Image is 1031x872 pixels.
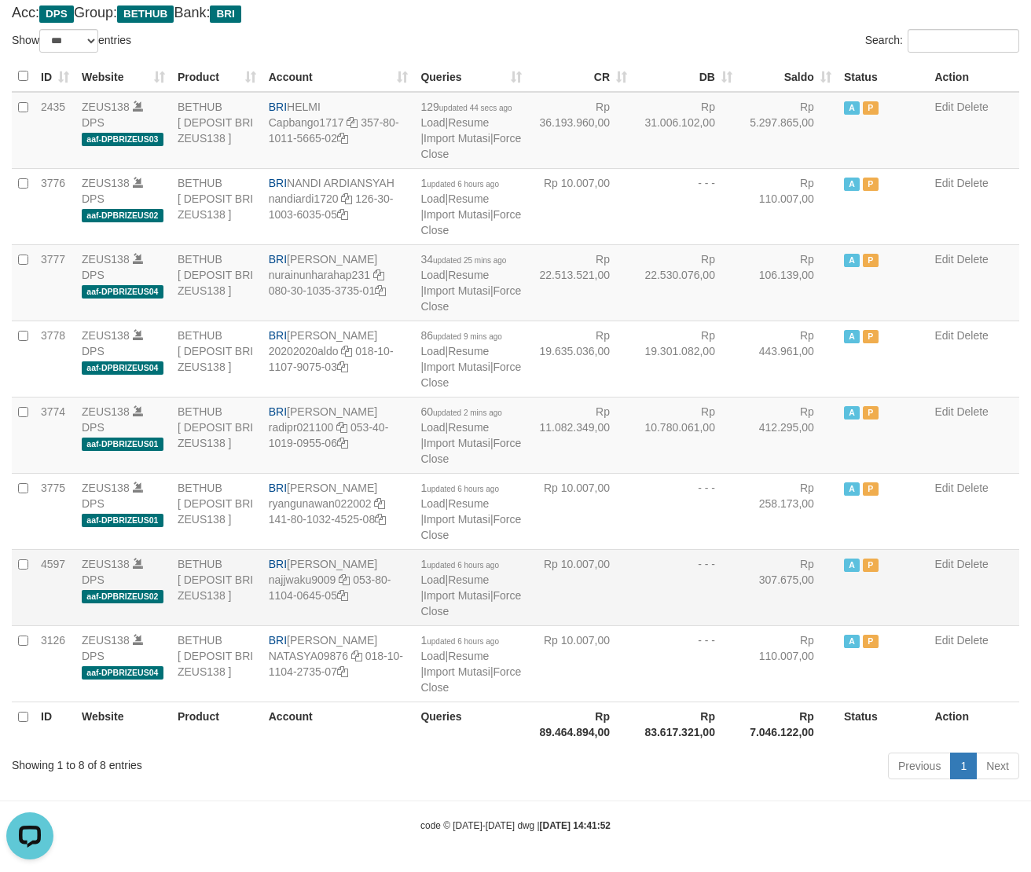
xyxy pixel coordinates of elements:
a: Resume [448,345,489,357]
a: Edit [934,482,953,494]
td: - - - [633,549,739,625]
th: Rp 89.464.894,00 [528,702,633,746]
span: BRI [269,329,287,342]
th: Action [928,61,1019,92]
a: nurainunharahap231 [269,269,370,281]
a: Load [420,269,445,281]
span: aaf-DPBRIZEUS02 [82,209,163,222]
a: Resume [448,192,489,205]
span: aaf-DPBRIZEUS04 [82,361,163,375]
a: Force Close [420,132,521,160]
span: Paused [863,482,879,496]
a: Import Mutasi [424,132,490,145]
a: Delete [956,253,988,266]
a: Import Mutasi [424,437,490,449]
a: najjwaku9009 [269,573,336,586]
td: [PERSON_NAME] 080-30-1035-3735-01 [262,244,415,321]
span: aaf-DPBRIZEUS02 [82,590,163,603]
a: Load [420,116,445,129]
label: Search: [865,29,1019,53]
a: Force Close [420,361,521,389]
small: code © [DATE]-[DATE] dwg | [420,820,611,831]
span: DPS [39,5,74,23]
a: Force Close [420,437,521,465]
td: [PERSON_NAME] 018-10-1107-9075-03 [262,321,415,397]
td: Rp 10.007,00 [528,473,633,549]
td: Rp 10.007,00 [528,625,633,702]
td: 3775 [35,473,75,549]
span: | | | [420,177,521,236]
span: | | | [420,482,521,541]
span: 1 [420,634,499,647]
a: Import Mutasi [424,284,490,297]
span: Paused [863,406,879,420]
td: 3776 [35,168,75,244]
td: Rp 412.295,00 [739,397,838,473]
a: Resume [448,421,489,434]
td: DPS [75,92,171,169]
a: Copy najjwaku9009 to clipboard [339,573,350,586]
a: Import Mutasi [424,513,490,526]
span: Paused [863,178,879,191]
td: BETHUB [ DEPOSIT BRI ZEUS138 ] [171,625,262,702]
a: ZEUS138 [82,177,130,189]
span: aaf-DPBRIZEUS01 [82,514,163,527]
td: [PERSON_NAME] 018-10-1104-2735-07 [262,625,415,702]
td: Rp 258.173,00 [739,473,838,549]
a: Delete [956,101,988,113]
td: Rp 443.961,00 [739,321,838,397]
span: updated 44 secs ago [439,104,512,112]
td: Rp 10.007,00 [528,168,633,244]
span: updated 6 hours ago [427,561,499,570]
td: Rp 307.675,00 [739,549,838,625]
span: Active [844,482,860,496]
a: Copy nandiardi1720 to clipboard [341,192,352,205]
span: updated 2 mins ago [433,409,502,417]
td: DPS [75,168,171,244]
a: Edit [934,177,953,189]
span: aaf-DPBRIZEUS04 [82,666,163,680]
a: Capbango1717 [269,116,344,129]
th: Action [928,702,1019,746]
a: Copy NATASYA09876 to clipboard [351,650,362,662]
td: NANDI ARDIANSYAH 126-30-1003-6035-05 [262,168,415,244]
a: Force Close [420,665,521,694]
td: 3126 [35,625,75,702]
a: Copy 018101107907503 to clipboard [337,361,348,373]
th: Status [838,702,929,746]
a: Edit [934,329,953,342]
input: Search: [908,29,1019,53]
a: Copy 080301035373501 to clipboard [375,284,386,297]
span: Paused [863,330,879,343]
span: updated 9 mins ago [433,332,502,341]
a: NATASYA09876 [269,650,348,662]
td: BETHUB [ DEPOSIT BRI ZEUS138 ] [171,473,262,549]
td: BETHUB [ DEPOSIT BRI ZEUS138 ] [171,549,262,625]
span: | | | [420,558,521,617]
td: - - - [633,625,739,702]
th: Queries [414,702,528,746]
a: ZEUS138 [82,482,130,494]
span: aaf-DPBRIZEUS03 [82,133,163,146]
td: DPS [75,321,171,397]
span: BRI [210,5,240,23]
th: Website: activate to sort column ascending [75,61,171,92]
a: Delete [956,405,988,418]
span: | | | [420,329,521,389]
td: 4597 [35,549,75,625]
a: Copy 053801104064505 to clipboard [337,589,348,602]
td: BETHUB [ DEPOSIT BRI ZEUS138 ] [171,397,262,473]
th: ID [35,702,75,746]
td: Rp 110.007,00 [739,625,838,702]
button: Open LiveChat chat widget [6,6,53,53]
th: DB: activate to sort column ascending [633,61,739,92]
a: Load [420,421,445,434]
div: Showing 1 to 8 of 8 entries [12,751,418,773]
a: Edit [934,405,953,418]
a: Edit [934,558,953,570]
span: updated 25 mins ago [433,256,506,265]
a: nandiardi1720 [269,192,339,205]
td: 3774 [35,397,75,473]
span: 1 [420,558,499,570]
a: Next [976,753,1019,779]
